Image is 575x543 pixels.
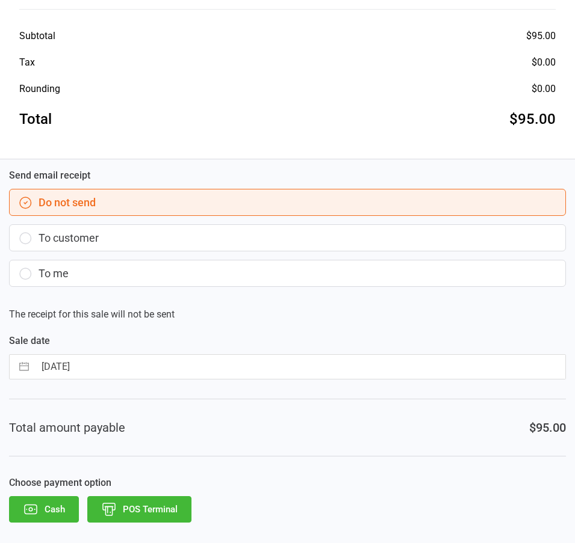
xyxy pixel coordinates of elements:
[87,496,191,523] button: POS Terminal
[526,29,556,43] div: $95.00
[9,168,566,183] label: Send email receipt
[9,224,566,251] button: To customer
[9,419,125,437] div: Total amount payable
[19,29,55,43] div: Subtotal
[532,55,556,70] div: $0.00
[529,419,566,437] div: $95.00
[9,476,566,490] label: Choose payment option
[509,108,556,130] div: $95.00
[532,82,556,96] div: $0.00
[19,55,35,70] div: Tax
[19,82,60,96] div: Rounding
[9,334,566,348] label: Sale date
[9,189,566,216] button: Do not send
[9,496,79,523] button: Cash
[9,260,566,287] button: To me
[19,108,52,130] div: Total
[9,168,566,322] div: The receipt for this sale will not be sent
